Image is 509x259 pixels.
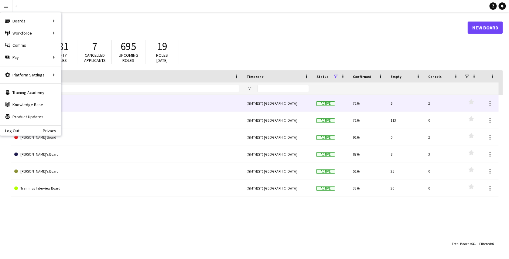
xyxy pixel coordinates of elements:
[0,51,61,63] div: Pay
[316,152,335,157] span: Active
[387,146,425,163] div: 8
[316,101,335,106] span: Active
[316,118,335,123] span: Active
[387,112,425,129] div: 113
[43,128,61,133] a: Privacy
[316,74,328,79] span: Status
[425,129,462,146] div: 2
[258,85,309,92] input: Timezone Filter Input
[14,146,239,163] a: [PERSON_NAME]'s Board
[25,85,239,92] input: Board name Filter Input
[349,112,387,129] div: 71%
[156,52,168,63] span: Roles [DATE]
[0,128,19,133] a: Log Out
[316,186,335,191] span: Active
[247,74,264,79] span: Timezone
[243,112,313,129] div: (GMT/BST) [GEOGRAPHIC_DATA]
[121,40,136,53] span: 695
[157,40,167,53] span: 19
[425,180,462,197] div: 0
[243,146,313,163] div: (GMT/BST) [GEOGRAPHIC_DATA]
[243,180,313,197] div: (GMT/BST) [GEOGRAPHIC_DATA]
[391,74,401,79] span: Empty
[84,52,106,63] span: Cancelled applicants
[119,52,138,63] span: Upcoming roles
[425,112,462,129] div: 0
[0,15,61,27] div: Boards
[479,238,494,250] div: :
[11,23,468,32] h1: Boards
[468,22,503,34] a: New Board
[14,180,239,197] a: Training / Interview Board
[0,86,61,99] a: Training Academy
[243,95,313,112] div: (GMT/BST) [GEOGRAPHIC_DATA]
[0,39,61,51] a: Comms
[0,99,61,111] a: Knowledge Base
[387,129,425,146] div: 0
[452,238,476,250] div: :
[479,241,491,246] span: Filtered
[425,146,462,163] div: 3
[14,95,239,112] a: [PERSON_NAME]'s Board
[492,241,494,246] span: 6
[349,129,387,146] div: 91%
[349,163,387,180] div: 51%
[0,69,61,81] div: Platform Settings
[349,180,387,197] div: 33%
[353,74,371,79] span: Confirmed
[428,74,442,79] span: Cancels
[387,180,425,197] div: 30
[425,163,462,180] div: 0
[14,163,239,180] a: [PERSON_NAME]'s Board
[316,135,335,140] span: Active
[243,163,313,180] div: (GMT/BST) [GEOGRAPHIC_DATA]
[14,112,239,129] a: Cauliflower Cards
[387,163,425,180] div: 25
[0,27,61,39] div: Workforce
[247,86,252,91] button: Open Filter Menu
[316,169,335,174] span: Active
[92,40,97,53] span: 7
[452,241,471,246] span: Total Boards
[425,95,462,112] div: 2
[0,111,61,123] a: Product Updates
[349,146,387,163] div: 87%
[243,129,313,146] div: (GMT/BST) [GEOGRAPHIC_DATA]
[472,241,476,246] span: 31
[387,95,425,112] div: 5
[349,95,387,112] div: 72%
[14,129,239,146] a: [PERSON_NAME] Board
